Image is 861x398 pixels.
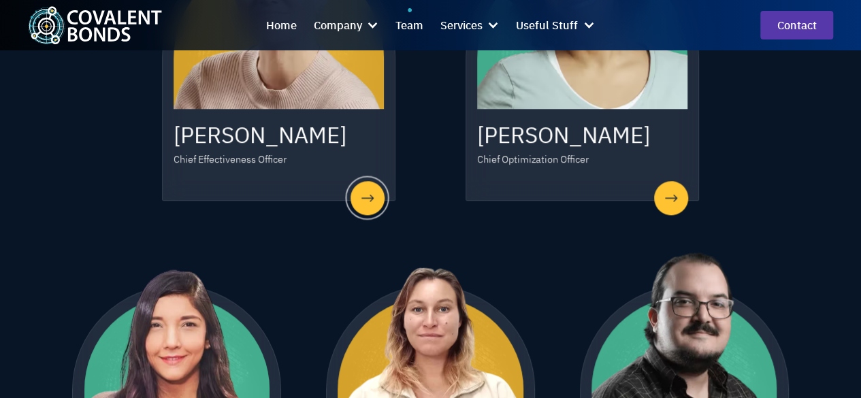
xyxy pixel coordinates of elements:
[174,120,383,150] h3: [PERSON_NAME]
[266,8,297,42] a: Home
[516,16,578,34] div: Useful Stuff
[516,8,595,42] div: Useful Stuff
[314,16,362,34] div: Company
[314,8,379,42] div: Company
[440,16,483,34] div: Services
[28,6,162,44] a: home
[395,16,423,34] div: Team
[654,181,687,214] img: Yellow Right Arrow
[760,11,833,39] a: contact
[174,152,287,167] div: Chief Effectiveness Officer
[351,181,384,214] img: Yellow Right Arrow
[440,8,500,42] div: Services
[477,152,589,167] div: Chief Optimization Officer
[657,251,861,398] iframe: Chat Widget
[395,8,423,42] a: Team
[28,6,162,44] img: Covalent Bonds White / Teal Logo
[477,120,687,150] h3: [PERSON_NAME]
[266,16,297,34] div: Home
